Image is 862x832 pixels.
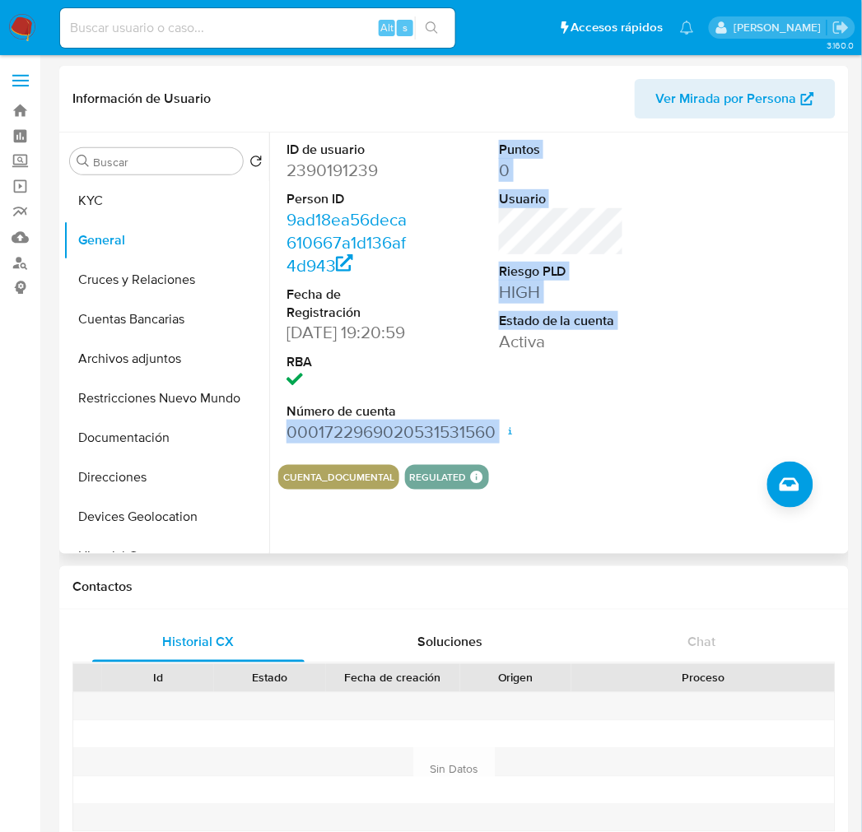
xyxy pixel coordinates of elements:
[93,155,236,170] input: Buscar
[63,221,269,260] button: General
[832,19,850,36] a: Salir
[287,286,412,321] dt: Fecha de Registración
[287,421,412,444] dd: 0001722969020531531560
[63,181,269,221] button: KYC
[403,20,408,35] span: s
[583,670,823,686] div: Proceso
[688,633,716,652] span: Chat
[734,20,827,35] p: fernando.ftapiamartinez@mercadolibre.com.mx
[162,633,234,652] span: Historial CX
[63,260,269,300] button: Cruces y Relaciones
[287,321,412,344] dd: [DATE] 19:20:59
[287,190,412,208] dt: Person ID
[415,16,449,40] button: search-icon
[571,19,664,36] span: Accesos rápidos
[499,330,624,353] dd: Activa
[72,91,211,107] h1: Información de Usuario
[226,670,315,686] div: Estado
[114,670,203,686] div: Id
[287,159,412,182] dd: 2390191239
[287,207,407,277] a: 9ad18ea56deca610667a1d136af4d943
[499,312,624,330] dt: Estado de la cuenta
[499,190,624,208] dt: Usuario
[287,353,412,371] dt: RBA
[77,155,90,168] button: Buscar
[72,579,836,596] h1: Contactos
[63,497,269,537] button: Devices Geolocation
[249,155,263,173] button: Volver al orden por defecto
[656,79,797,119] span: Ver Mirada por Persona
[60,17,455,39] input: Buscar usuario o caso...
[63,458,269,497] button: Direcciones
[635,79,836,119] button: Ver Mirada por Persona
[63,300,269,339] button: Cuentas Bancarias
[680,21,694,35] a: Notificaciones
[499,159,624,182] dd: 0
[472,670,561,686] div: Origen
[63,537,269,576] button: Historial Casos
[63,418,269,458] button: Documentación
[287,141,412,159] dt: ID de usuario
[338,670,449,686] div: Fecha de creación
[499,141,624,159] dt: Puntos
[499,263,624,281] dt: Riesgo PLD
[380,20,394,35] span: Alt
[287,402,412,421] dt: Número de cuenta
[63,339,269,379] button: Archivos adjuntos
[499,281,624,304] dd: HIGH
[63,379,269,418] button: Restricciones Nuevo Mundo
[417,633,482,652] span: Soluciones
